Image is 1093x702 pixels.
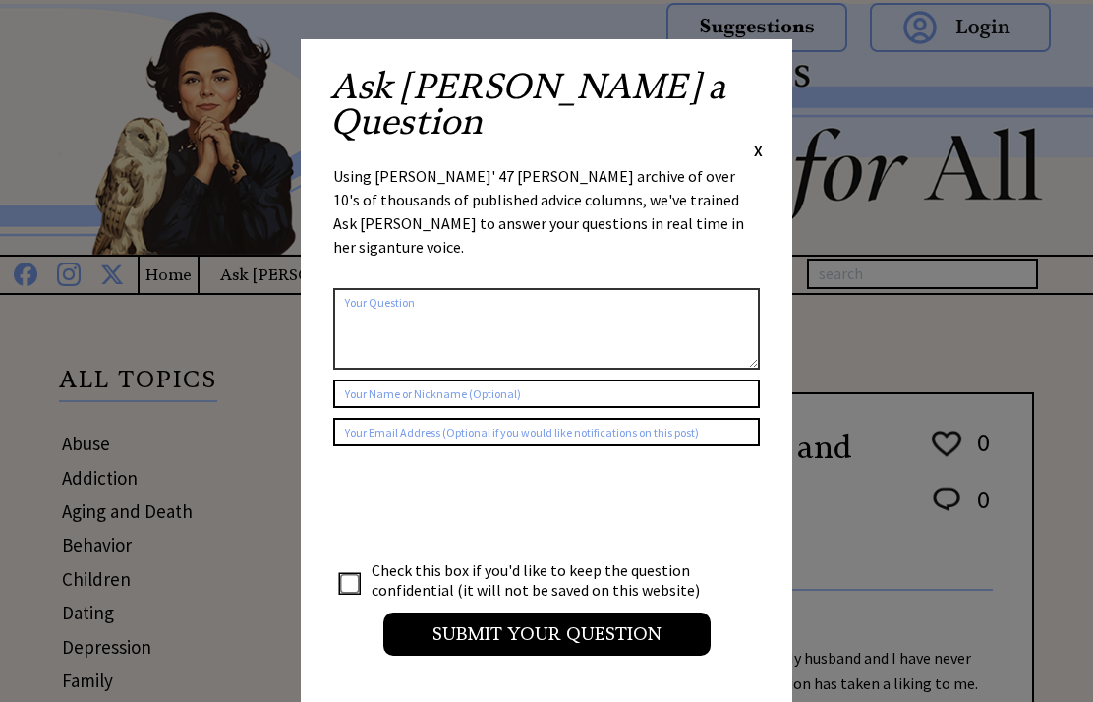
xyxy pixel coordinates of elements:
[330,69,763,140] h2: Ask [PERSON_NAME] a Question
[333,380,760,408] input: Your Name or Nickname (Optional)
[371,559,719,601] td: Check this box if you'd like to keep the question confidential (it will not be saved on this webs...
[333,164,760,278] div: Using [PERSON_NAME]' 47 [PERSON_NAME] archive of over 10's of thousands of published advice colum...
[333,418,760,446] input: Your Email Address (Optional if you would like notifications on this post)
[754,141,763,160] span: X
[333,466,632,543] iframe: reCAPTCHA
[383,613,711,656] input: Submit your Question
